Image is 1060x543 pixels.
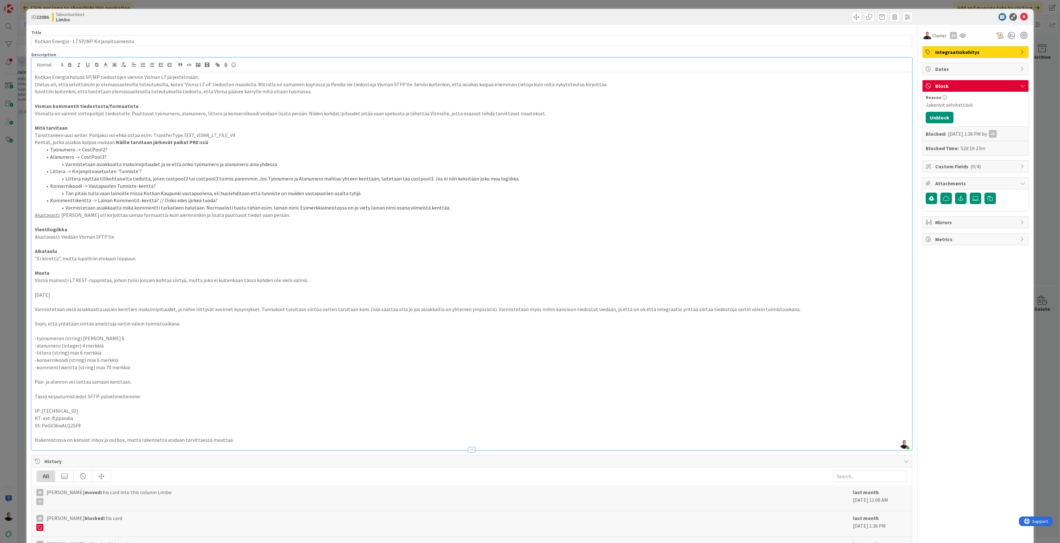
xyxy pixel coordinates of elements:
[853,514,907,533] div: [DATE] 1:36 PM
[35,415,73,421] span: KT: ext-ftppandia
[35,88,909,95] p: Sovittiin kuitenkin, että tuotetaan olemassaolevalla toteutuksella tiedosto, että Visma pääsee kä...
[35,364,909,371] p: -kommenttikenttä (string) max 70 merkkiä
[47,488,172,505] span: [PERSON_NAME] this card into this column Limbo
[31,30,41,35] label: Title
[42,197,909,204] li: Kommenttikenttä -> Lainan Kommentit-kenttä? // Onko edes järkeä tuoda?
[970,163,981,170] span: ( 0/4 )
[36,515,43,522] div: JK
[935,235,1017,243] span: Metrics
[35,226,67,233] strong: Vientilogiikka
[35,335,909,342] p: -työnumeron (string) [PERSON_NAME] 6
[42,190,909,197] li: Tän pitäis tulla vaan lainoille missä Kotkan Kaupunki vastapuolena, eli huolehditaan että tunnist...
[42,146,909,153] li: Työnumero -> CostPool2?
[44,457,900,465] span: History
[961,144,985,152] div: 52d 1h 23m
[35,212,59,218] u: Alustavasti
[31,35,912,47] input: type card name here...
[42,161,909,168] li: Varmistetaan asiakkaalta maksimipituudet ja se että onko työnumero ja alanumero aina yhdessä
[35,422,81,429] span: SS: PeGV36wAtQ25F8
[184,132,235,138] em: TEXT_VISMA_L7_FILE_V4
[935,163,1017,170] span: Custom Fields
[35,291,909,299] p: [DATE]
[42,168,909,175] li: Littera -> Kirjanpitoasetusten 'Tunniste'?
[42,153,909,161] li: Alanumero -> CostPool3?
[85,515,103,521] b: blocked
[926,95,941,100] span: Reason
[35,356,909,364] p: -konsernikoodi (string) max 6 merkkiä
[989,130,997,138] div: JK
[116,139,208,145] strong: Näille tarvitaan järkevät paikat PRE:ssä
[35,342,909,349] p: -alanumero (integer) 4 merkkiä
[56,12,84,17] span: Taloustuotteet
[31,13,49,21] span: ID
[37,471,55,482] div: All
[35,233,909,241] p: Alustavasti: Viedään Visman SFTP:lle
[853,489,879,495] b: last month
[36,14,49,20] b: 22086
[926,130,946,138] b: Blocked:
[35,349,909,356] p: -littera (string) max 6 merkkiä
[35,378,909,386] p: Pää- ja alanron voi laittaa samaan kenttään.
[935,180,1017,187] span: Attachments
[31,52,56,57] span: Description
[42,182,909,190] li: Konsernikoodi -> Vastapuolen Tunniste-kenttä?
[935,65,1017,73] span: Dates
[900,440,909,449] img: GyOPHTWdLeFzhezoR5WqbUuXKKP5xpSS.jpg
[35,437,234,443] span: Hakemistossa on kansiot inbox ja outbox, mutta rakennetta voidaan tarvittaessa muuttaa.
[853,515,879,521] b: last month
[47,514,122,531] span: [PERSON_NAME] this card
[13,1,29,9] span: Support
[35,110,909,117] p: Vismalla on valmiit siirtopohjat tiedostolle. Puuttuvat työnumero, alanumero, littera ja konserni...
[35,139,909,146] p: Kentät, jotka asiakas kaipaa mukaan.
[35,306,909,313] p: Varmistetaan vielä asiakkaalta uusien kenttien maksimipituudet, ja niihin liittyvät avoimet kysym...
[35,320,909,327] p: Sopii, että yritetään siirtää aineistoja vartin välein toimistoaikana.
[923,32,931,39] img: AA
[35,408,78,414] span: IP: [TECHNICAL_ID]
[35,270,49,276] strong: Muuta
[35,211,909,219] p: : [PERSON_NAME] oli kirjoittaa samaa formaattia kuin aiemminkin ja lisätä puuttuvat tiedot vaan p...
[85,489,101,495] b: moved
[35,81,909,88] p: Oletus oli, että selvittäisiin jo olemassaolevilla toteutuksilla, kuten 'Visma L7 v4' tiedoston m...
[35,248,57,254] strong: Aikataulu
[35,393,141,400] span: Tässä kirjautumistiedot SFTP-palvelimellemme:
[35,255,909,262] p: "Ei kiirettä", mutta lupailtiin elokuun loppuun.
[926,144,959,152] b: Blocked Time:
[950,32,957,39] div: AA
[853,488,907,508] div: [DATE] 11:08 AM
[35,132,909,139] p: Tarvittaneen uusi writer. Pohjaksi voi ehkä ottaa esim. TransferType.
[42,175,909,182] li: Littera näyttää tilikohtaiselta tiedolta, joten costpool2 tai costpool3 toimis paremmin. Jos Työn...
[833,470,907,482] input: Search...
[935,218,1017,226] span: Mirrors
[948,130,997,138] div: [DATE] 1:36 PM by
[35,103,138,109] strong: Visman kommentit tiedostosta/formaatista
[36,489,43,496] div: JK
[42,204,909,211] li: Varmistetaan asiakkaalta mikä kommentti tarkalleen halutaan. Normaalisti tuotu tähän esim. lainan...
[926,112,953,123] button: Unblock
[35,125,68,131] strong: Mitä tarvitaan
[935,82,1017,90] span: Block
[926,101,1025,109] div: Jakorivit selvitettävä
[56,17,84,22] b: Limbo
[35,277,909,284] p: Visma mainosti L7 REST-rajapintaa, johon tulisi jossain kohtaa siirtyä, mutta joka ei kuitenkaan ...
[932,32,947,39] span: Owner
[35,73,909,81] p: Kotkan Energia haluaa SP/MP tiedostojen viennin Visman L7 järjestelmään.
[935,48,1017,56] span: Integraatiokehitys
